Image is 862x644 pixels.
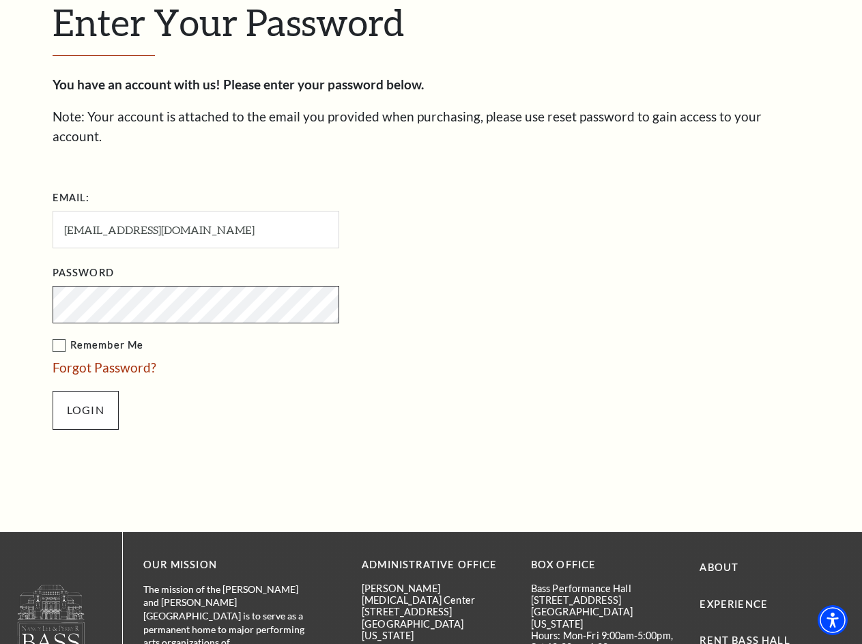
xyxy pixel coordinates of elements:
p: BOX OFFICE [531,557,680,574]
strong: You have an account with us! [53,76,220,92]
p: Note: Your account is attached to the email you provided when purchasing, please use reset passwo... [53,107,810,146]
p: [GEOGRAPHIC_DATA][US_STATE] [531,606,680,630]
input: Required [53,211,339,248]
strong: Please enter your password below. [223,76,424,92]
div: Accessibility Menu [818,605,848,635]
label: Email: [53,190,90,207]
p: [PERSON_NAME][MEDICAL_DATA] Center [362,583,511,606]
label: Remember Me [53,337,476,354]
a: Experience [700,598,768,610]
a: About [700,561,738,573]
p: [STREET_ADDRESS] [362,606,511,617]
p: [STREET_ADDRESS] [531,594,680,606]
p: Bass Performance Hall [531,583,680,594]
p: [GEOGRAPHIC_DATA][US_STATE] [362,618,511,642]
input: Submit button [53,391,119,429]
a: Forgot Password? [53,360,156,375]
label: Password [53,265,114,282]
p: OUR MISSION [143,557,314,574]
p: Administrative Office [362,557,511,574]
